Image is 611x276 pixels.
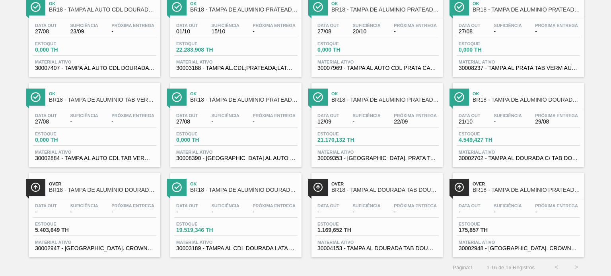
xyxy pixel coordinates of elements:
[459,29,481,35] span: 27/08
[305,167,447,257] a: ÍconeOverBR18 - TAMPA AL DOURADA TAB DOURADA CANPACK CDLData out-Suficiência-Próxima Entrega-Esto...
[176,113,198,118] span: Data out
[172,92,182,102] img: Ícone
[111,209,154,215] span: -
[190,181,298,186] span: Ok
[459,222,514,226] span: Estoque
[447,167,588,257] a: ÍconeOverBR18 - TAMPA DE ALUMÍNIO PRATEADA CROWN ISEData out-Suficiência-Próxima Entrega-Estoque1...
[111,29,154,35] span: -
[535,113,578,118] span: Próxima Entrega
[494,209,521,215] span: -
[70,209,98,215] span: -
[35,29,57,35] span: 27/08
[176,227,232,233] span: 19.519,346 TH
[352,23,380,28] span: Suficiência
[473,187,580,193] span: BR18 - TAMPA DE ALUMÍNIO PRATEADA CROWN ISE
[535,203,578,208] span: Próxima Entrega
[31,2,41,12] img: Ícone
[35,155,154,161] span: 30002884 - TAMPA AL AUTO CDL TAB VERM CANPACK
[253,119,296,125] span: -
[211,119,239,125] span: -
[190,7,298,13] span: BR18 - TAMPA DE ALUMÍNIO PRATEADA BALL CDL
[331,187,439,193] span: BR18 - TAMPA AL DOURADA TAB DOURADA CANPACK CDL
[176,150,296,154] span: Material ativo
[111,119,154,125] span: -
[317,119,339,125] span: 12/09
[313,92,323,102] img: Ícone
[49,187,156,193] span: BR18 - TAMPA DE ALUMÍNIO DOURADA CROWN ISE
[111,113,154,118] span: Próxima Entrega
[317,29,339,35] span: 27/08
[352,119,380,125] span: -
[35,203,57,208] span: Data out
[190,97,298,103] span: BR18 - TAMPA DE ALUMÍNIO PRATEADA CANPACK B64
[35,119,57,125] span: 27/08
[317,150,437,154] span: Material ativo
[535,209,578,215] span: -
[31,182,41,192] img: Ícone
[459,209,481,215] span: -
[253,29,296,35] span: -
[317,60,437,64] span: Material ativo
[49,97,156,103] span: BR18 - TAMPA DE ALUMÍNIO TAB VERMELHO CANPACK CDL
[459,113,481,118] span: Data out
[313,2,323,12] img: Ícone
[459,240,578,245] span: Material ativo
[394,119,437,125] span: 22/09
[459,65,578,71] span: 30008237 - TAMPA AL PRATA TAB VERM AUTO ISE
[453,264,473,270] span: Página : 1
[459,41,514,46] span: Estoque
[494,23,521,28] span: Suficiência
[313,182,323,192] img: Ícone
[459,23,481,28] span: Data out
[331,7,439,13] span: BR18 - TAMPA DE ALUMÍNIO PRATEADA CANPACK CDL
[535,119,578,125] span: 29/08
[317,227,373,233] span: 1.169,652 TH
[317,113,339,118] span: Data out
[331,91,439,96] span: Ok
[176,60,296,64] span: Material ativo
[317,240,437,245] span: Material ativo
[459,227,514,233] span: 175,857 TH
[317,23,339,28] span: Data out
[23,77,164,167] a: ÍconeOkBR18 - TAMPA DE ALUMÍNIO TAB VERMELHO CANPACK CDLData out27/08Suficiência-Próxima Entrega-...
[352,113,380,118] span: Suficiência
[211,23,239,28] span: Suficiência
[35,222,91,226] span: Estoque
[176,155,296,161] span: 30008390 - TAMPA AL AUTO B64 PRATA CANPACK
[317,47,373,53] span: 0,000 TH
[494,203,521,208] span: Suficiência
[211,113,239,118] span: Suficiência
[172,2,182,12] img: Ícone
[253,209,296,215] span: -
[394,29,437,35] span: -
[49,91,156,96] span: Ok
[211,203,239,208] span: Suficiência
[35,41,91,46] span: Estoque
[459,47,514,53] span: 0,000 TH
[176,245,296,251] span: 30003189 - TAMPA AL CDL DOURADA LATA AUTOMATICA
[317,41,373,46] span: Estoque
[459,150,578,154] span: Material ativo
[459,60,578,64] span: Material ativo
[352,29,380,35] span: 20/10
[454,92,464,102] img: Ícone
[253,23,296,28] span: Próxima Entrega
[190,91,298,96] span: Ok
[331,1,439,6] span: Ok
[253,203,296,208] span: Próxima Entrega
[35,240,154,245] span: Material ativo
[49,181,156,186] span: Over
[176,131,232,136] span: Estoque
[35,150,154,154] span: Material ativo
[70,119,98,125] span: -
[176,137,232,143] span: 0,000 TH
[535,23,578,28] span: Próxima Entrega
[459,245,578,251] span: 30002948 - TAMPA AL. CROWN; PRATA; ISE
[459,131,514,136] span: Estoque
[164,167,305,257] a: ÍconeOkBR18 - TAMPA DE ALUMÍNIO DOURADA BALL CDLData out-Suficiência-Próxima Entrega-Estoque19.51...
[394,203,437,208] span: Próxima Entrega
[447,77,588,167] a: ÍconeOkBR18 - TAMPA DE ALUMÍNIO DOURADA TAB DOURADOData out21/10Suficiência-Próxima Entrega29/08E...
[494,113,521,118] span: Suficiência
[70,29,98,35] span: 23/09
[176,65,296,71] span: 30003188 - TAMPA AL.CDL;PRATEADA;LATA-AUTOMATICA;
